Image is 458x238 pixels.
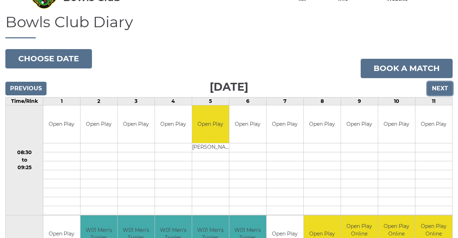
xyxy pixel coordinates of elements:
[5,49,92,68] button: Choose date
[415,105,452,143] td: Open Play
[267,105,303,143] td: Open Play
[6,97,43,105] td: Time/Rink
[378,97,415,105] td: 10
[43,105,80,143] td: Open Play
[361,59,453,78] a: Book a match
[6,105,43,215] td: 08:30 to 09:25
[5,82,47,95] input: Previous
[427,82,453,95] input: Next
[192,105,229,143] td: Open Play
[117,97,155,105] td: 3
[80,97,117,105] td: 2
[155,97,192,105] td: 4
[378,105,415,143] td: Open Play
[229,97,266,105] td: 6
[118,105,155,143] td: Open Play
[304,105,341,143] td: Open Play
[341,105,378,143] td: Open Play
[341,97,378,105] td: 9
[81,105,117,143] td: Open Play
[5,14,453,38] h1: Bowls Club Diary
[303,97,341,105] td: 8
[229,105,266,143] td: Open Play
[192,143,229,152] td: [PERSON_NAME]
[192,97,229,105] td: 5
[266,97,303,105] td: 7
[43,97,81,105] td: 1
[155,105,192,143] td: Open Play
[415,97,452,105] td: 11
